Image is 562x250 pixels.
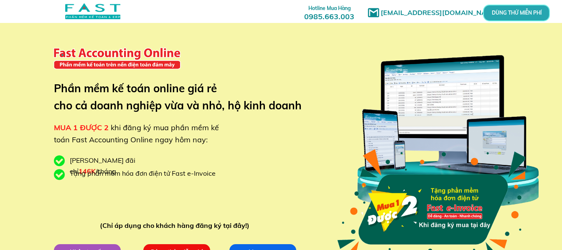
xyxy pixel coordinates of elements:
div: (Chỉ áp dụng cho khách hàng đăng ký tại đây!) [100,220,253,231]
div: Tặng phần mềm hóa đơn điện tử Fast e-Invoice [70,168,222,179]
h1: [EMAIL_ADDRESS][DOMAIN_NAME] [381,8,504,18]
h3: Phần mềm kế toán online giá rẻ cho cả doanh nghiệp vừa và nhỏ, hộ kinh doanh [54,80,314,114]
h3: 0985.663.003 [295,3,364,21]
span: 146K [79,167,96,175]
span: MUA 1 ĐƯỢC 2 [54,123,109,132]
span: Hotline Mua Hàng [308,5,351,11]
div: [PERSON_NAME] đãi chỉ /tháng [70,155,178,177]
span: khi đăng ký mua phần mềm kế toán Fast Accounting Online ngay hôm nay: [54,123,219,144]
